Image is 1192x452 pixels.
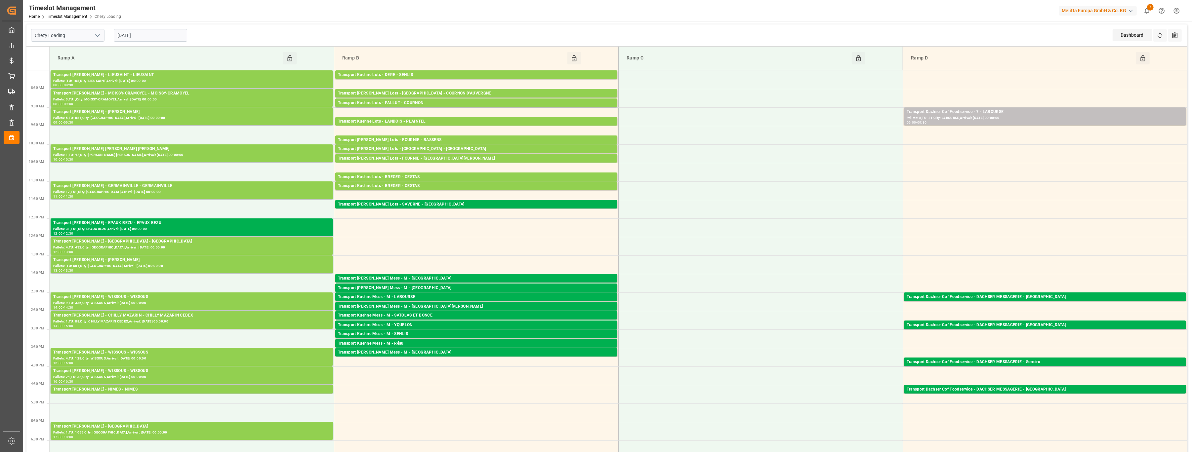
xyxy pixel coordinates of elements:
div: 16:30 [64,380,73,383]
div: Transport [PERSON_NAME] Mess - M - [GEOGRAPHIC_DATA][PERSON_NAME] [338,303,615,310]
div: Pallets: ,TU: 2,City: [GEOGRAPHIC_DATA],Arrival: [DATE] 00:00:00 [338,356,615,361]
button: open menu [92,30,102,41]
div: Transport [PERSON_NAME] - [GEOGRAPHIC_DATA] [53,423,330,430]
div: Pallets: 1,TU: 1055,City: [GEOGRAPHIC_DATA],Arrival: [DATE] 00:00:00 [53,430,330,435]
div: Pallets: ,TU: 239,City: [GEOGRAPHIC_DATA],Arrival: [DATE] 00:00:00 [338,337,615,343]
div: Pallets: 3,TU: ,City: MOISSY-CRAMOYEL,Arrival: [DATE] 00:00:00 [53,97,330,102]
div: 17:30 [53,435,63,438]
input: Type to search/select [31,29,104,42]
div: Pallets: 31,TU: ,City: EPAUX BEZU,Arrival: [DATE] 00:00:00 [53,226,330,232]
div: Transport [PERSON_NAME] - [PERSON_NAME] [53,109,330,115]
div: - [63,121,64,124]
div: Transport [PERSON_NAME] - CHILLY MAZARIN - CHILLY MAZARIN CEDEX [53,312,330,319]
div: Transport [PERSON_NAME] Lots - FOURNIE - BASSENS [338,137,615,143]
div: Pallets: 1,TU: 88,City: CHILLY MAZARIN CEDEX,Arrival: [DATE] 00:00:00 [53,319,330,324]
input: DD-MM-YYYY [114,29,187,42]
div: Pallets: 8,TU: 21,City: LABOURSE,Arrival: [DATE] 00:00:00 [907,115,1183,121]
span: 9:30 AM [31,123,44,127]
div: - [63,84,64,87]
div: 15:30 [53,361,63,364]
span: 9:00 AM [31,104,44,108]
div: 09:30 [917,121,927,124]
div: Pallets: 5,TU: 884,City: [GEOGRAPHIC_DATA],Arrival: [DATE] 00:00:00 [53,115,330,121]
div: Dashboard [1113,29,1152,41]
div: - [63,250,64,253]
span: 4:00 PM [31,363,44,367]
div: 12:30 [64,232,73,235]
span: 11:00 AM [29,178,44,182]
span: 10:00 AM [29,141,44,145]
button: show 7 new notifications [1139,3,1154,18]
div: Pallets: 17,TU: ,City: [GEOGRAPHIC_DATA],Arrival: [DATE] 00:00:00 [53,189,330,195]
div: - [63,195,64,198]
div: Pallets: 5,TU: 742,City: [GEOGRAPHIC_DATA],Arrival: [DATE] 00:00:00 [338,125,615,131]
span: 1:00 PM [31,252,44,256]
div: Transport [PERSON_NAME] Mess - M - [GEOGRAPHIC_DATA] [338,285,615,291]
div: Transport Dachser Cof Foodservice - DACHSER MESSAGERIE - [GEOGRAPHIC_DATA] [907,294,1183,300]
div: Transport [PERSON_NAME] - WISSOUS - WISSOUS [53,349,330,356]
div: Transport Kuehne Lots - BREGER - CESTAS [338,174,615,180]
div: - [63,102,64,105]
div: Ramp A [55,52,283,64]
div: 15:00 [64,324,73,327]
div: Transport Kuehne Mess - M - SENLIS [338,331,615,337]
div: Transport [PERSON_NAME] - WISSOUS - WISSOUS [53,368,330,374]
div: Melitta Europa GmbH & Co. KG [1059,6,1137,16]
div: 09:00 [53,121,63,124]
div: Transport [PERSON_NAME] - [PERSON_NAME] [53,257,330,263]
span: 6:00 PM [31,437,44,441]
div: Pallets: 1,TU: 64,City: LABOURSE,Arrival: [DATE] 00:00:00 [338,300,615,306]
div: - [63,306,64,309]
span: 7 [1147,4,1154,11]
div: 13:00 [64,250,73,253]
div: Transport [PERSON_NAME] - [GEOGRAPHIC_DATA] - [GEOGRAPHIC_DATA] [53,238,330,245]
div: Pallets: 1,TU: 490,City: [GEOGRAPHIC_DATA],Arrival: [DATE] 00:00:00 [338,78,615,84]
div: - [63,361,64,364]
div: - [63,269,64,272]
div: Pallets: ,TU: 584,City: [GEOGRAPHIC_DATA],Arrival: [DATE] 00:00:00 [53,263,330,269]
div: Pallets: 24,TU: 32,City: WISSOUS,Arrival: [DATE] 00:00:00 [53,374,330,380]
div: Transport Kuehne Mess - M - SATOLAS ET BONCE [338,312,615,319]
div: Pallets: ,TU: 168,City: LIEUSAINT,Arrival: [DATE] 00:00:00 [53,78,330,84]
span: 5:30 PM [31,419,44,423]
div: Ramp C [624,52,852,64]
div: Pallets: 4,TU: ,City: [GEOGRAPHIC_DATA],Arrival: [DATE] 00:00:00 [338,143,615,149]
div: Transport [PERSON_NAME] [PERSON_NAME] [PERSON_NAME] [53,146,330,152]
div: Pallets: 9,TU: 336,City: WISSOUS,Arrival: [DATE] 00:00:00 [53,300,330,306]
div: Transport Kuehne Mess - M - YQUELON [338,322,615,328]
div: 08:00 [53,84,63,87]
div: Pallets: ,TU: 90,City: [GEOGRAPHIC_DATA],Arrival: [DATE] 00:00:00 [907,365,1183,371]
div: Timeslot Management [29,3,121,13]
div: 12:00 [53,232,63,235]
div: 14:00 [53,306,63,309]
span: 2:00 PM [31,289,44,293]
span: 12:30 PM [29,234,44,238]
div: 13:30 [64,269,73,272]
div: Pallets: ,TU: 8,City: [GEOGRAPHIC_DATA],Arrival: [DATE] 00:00:00 [338,291,615,297]
div: Pallets: 2,TU: ,City: [GEOGRAPHIC_DATA][PERSON_NAME][PERSON_NAME],Arrival: [DATE] 00:00:00 [338,310,615,316]
div: - [63,435,64,438]
span: 12:00 PM [29,215,44,219]
div: 08:30 [64,84,73,87]
div: 12:30 [53,250,63,253]
div: 08:30 [53,102,63,105]
button: Melitta Europa GmbH & Co. KG [1059,4,1139,17]
div: - [63,324,64,327]
div: Transport [PERSON_NAME] - LIEUSAINT - LIEUSAINT [53,72,330,78]
div: 09:30 [64,121,73,124]
div: Transport Kuehne Lots - DERE - SENLIS [338,72,615,78]
span: 8:30 AM [31,86,44,90]
div: Transport [PERSON_NAME] - MOISSY-CRAMOYEL - MOISSY-CRAMOYEL [53,90,330,97]
div: 14:30 [53,324,63,327]
div: Transport [PERSON_NAME] - GERMAINVILLE - GERMAINVILLE [53,183,330,189]
div: 11:00 [53,195,63,198]
div: Pallets: 4,TU: 128,City: WISSOUS,Arrival: [DATE] 00:00:00 [53,356,330,361]
div: 13:00 [53,269,63,272]
div: Pallets: ,TU: 25,City: [GEOGRAPHIC_DATA][PERSON_NAME],Arrival: [DATE] 00:00:00 [338,162,615,168]
div: Transport [PERSON_NAME] Mess - M - [GEOGRAPHIC_DATA] [338,275,615,282]
div: Transport [PERSON_NAME] - EPAUX BEZU - EPAUX BEZU [53,220,330,226]
a: Timeslot Management [47,14,87,19]
div: Transport Kuehne Lots - PALLUT - COURNON [338,100,615,106]
div: Pallets: ,TU: 28,City: [GEOGRAPHIC_DATA],Arrival: [DATE] 00:00:00 [338,328,615,334]
div: Transport [PERSON_NAME] Mess - M - [GEOGRAPHIC_DATA] [338,349,615,356]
